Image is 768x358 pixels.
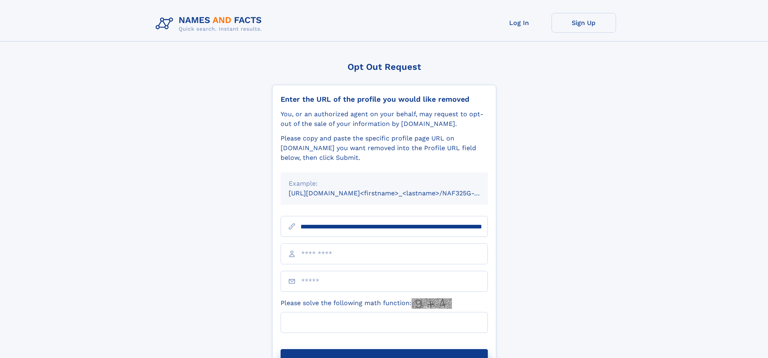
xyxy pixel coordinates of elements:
[281,95,488,104] div: Enter the URL of the profile you would like removed
[152,13,268,35] img: Logo Names and Facts
[272,62,496,72] div: Opt Out Request
[281,134,488,163] div: Please copy and paste the specific profile page URL on [DOMAIN_NAME] you want removed into the Pr...
[289,179,480,188] div: Example:
[281,109,488,129] div: You, or an authorized agent on your behalf, may request to opt-out of the sale of your informatio...
[289,189,503,197] small: [URL][DOMAIN_NAME]<firstname>_<lastname>/NAF325G-xxxxxxxx
[552,13,616,33] a: Sign Up
[281,298,452,309] label: Please solve the following math function:
[487,13,552,33] a: Log In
